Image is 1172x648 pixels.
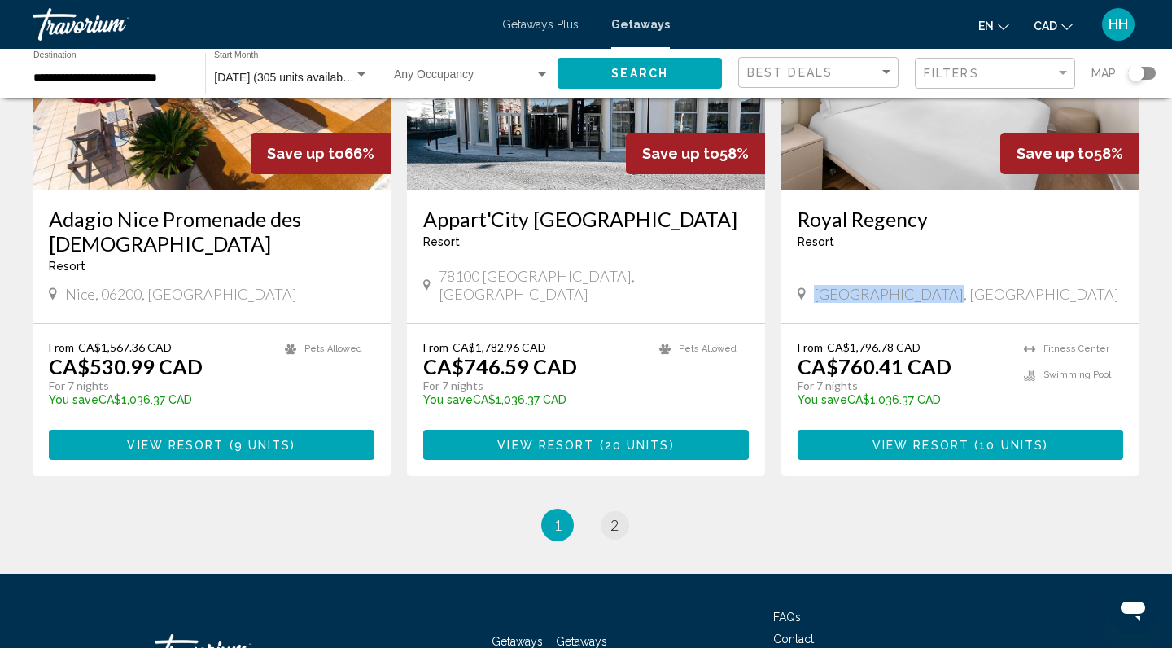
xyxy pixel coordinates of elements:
[49,340,74,354] span: From
[497,439,594,452] span: View Resort
[747,66,833,79] span: Best Deals
[423,430,749,460] button: View Resort(20 units)
[49,207,374,256] a: Adagio Nice Promenade des [DEMOGRAPHIC_DATA]
[798,340,823,354] span: From
[49,393,98,406] span: You save
[49,354,203,379] p: CA$530.99 CAD
[267,145,344,162] span: Save up to
[798,379,1008,393] p: For 7 nights
[453,340,546,354] span: CA$1,782.96 CAD
[798,235,834,248] span: Resort
[558,58,722,88] button: Search
[747,66,894,80] mat-select: Sort by
[49,430,374,460] button: View Resort(9 units)
[979,439,1043,452] span: 10 units
[1109,16,1128,33] span: HH
[978,14,1009,37] button: Change language
[1017,145,1094,162] span: Save up to
[65,285,297,303] span: Nice, 06200, [GEOGRAPHIC_DATA]
[423,340,448,354] span: From
[814,285,1119,303] span: [GEOGRAPHIC_DATA], [GEOGRAPHIC_DATA]
[225,439,296,452] span: ( )
[610,516,619,534] span: 2
[798,393,1008,406] p: CA$1,036.37 CAD
[827,340,921,354] span: CA$1,796.78 CAD
[611,18,670,31] a: Getaways
[439,267,749,303] span: 78100 [GEOGRAPHIC_DATA], [GEOGRAPHIC_DATA]
[251,133,391,174] div: 66%
[423,393,473,406] span: You save
[626,133,765,174] div: 58%
[78,340,172,354] span: CA$1,567.36 CAD
[773,633,814,646] a: Contact
[642,145,719,162] span: Save up to
[969,439,1048,452] span: ( )
[423,235,460,248] span: Resort
[872,439,969,452] span: View Resort
[127,439,224,452] span: View Resort
[423,379,643,393] p: For 7 nights
[594,439,674,452] span: ( )
[553,516,562,534] span: 1
[773,611,801,624] a: FAQs
[679,344,737,354] span: Pets Allowed
[1034,20,1057,33] span: CAD
[798,354,951,379] p: CA$760.41 CAD
[915,57,1075,90] button: Filter
[605,439,670,452] span: 20 units
[1000,133,1139,174] div: 58%
[1107,583,1159,635] iframe: Button to launch messaging window
[798,207,1123,231] a: Royal Regency
[798,430,1123,460] button: View Resort(10 units)
[423,207,749,231] a: Appart'City [GEOGRAPHIC_DATA]
[1043,370,1111,380] span: Swimming Pool
[492,635,543,648] a: Getaways
[423,354,577,379] p: CA$746.59 CAD
[1097,7,1139,42] button: User Menu
[798,393,847,406] span: You save
[304,344,362,354] span: Pets Allowed
[924,67,979,80] span: Filters
[234,439,291,452] span: 9 units
[49,379,269,393] p: For 7 nights
[214,71,355,84] span: [DATE] (305 units available)
[49,260,85,273] span: Resort
[1043,344,1109,354] span: Fitness Center
[49,393,269,406] p: CA$1,036.37 CAD
[33,8,486,41] a: Travorium
[611,68,668,81] span: Search
[33,509,1139,541] ul: Pagination
[1034,14,1073,37] button: Change currency
[502,18,579,31] a: Getaways Plus
[978,20,994,33] span: en
[423,393,643,406] p: CA$1,036.37 CAD
[1091,62,1116,85] span: Map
